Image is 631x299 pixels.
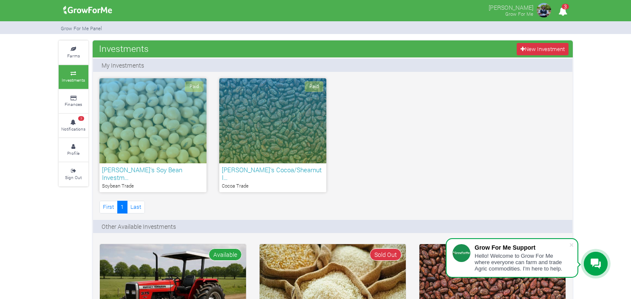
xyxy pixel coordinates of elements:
[562,4,569,9] span: 3
[60,2,115,19] img: growforme image
[102,182,204,190] p: Soybean Trade
[475,244,569,251] div: Grow For Me Support
[127,201,145,213] a: Last
[59,138,88,162] a: Profile
[67,150,79,156] small: Profile
[102,166,204,181] h6: [PERSON_NAME]'s Soy Bean Investm…
[62,77,85,83] small: Investments
[59,114,88,137] a: 3 Notifications
[517,43,568,55] a: New Investment
[305,81,323,92] span: Paid
[117,201,127,213] a: 1
[65,174,82,180] small: Sign Out
[222,166,324,181] h6: [PERSON_NAME]'s Cocoa/Shearnut I…
[102,222,176,231] p: Other Available Investments
[99,201,118,213] a: First
[59,162,88,186] a: Sign Out
[65,101,82,107] small: Finances
[99,201,145,213] nav: Page Navigation
[78,116,84,121] span: 3
[535,2,552,19] img: growforme image
[59,90,88,113] a: Finances
[97,40,151,57] span: Investments
[61,25,102,31] small: Grow For Me Panel
[102,61,144,70] p: My Investments
[209,248,242,261] span: Available
[59,41,88,64] a: Farms
[505,11,533,17] small: Grow For Me
[67,53,80,59] small: Farms
[555,8,571,16] a: 3
[222,182,324,190] p: Cocoa Trade
[59,65,88,88] a: Investments
[185,81,204,92] span: Paid
[370,248,402,261] span: Sold Out
[555,2,571,21] i: Notifications
[475,253,569,272] div: Hello! Welcome to Grow For Me where everyone can farm and trade Agric commodities. I'm here to help.
[489,2,533,12] p: [PERSON_NAME]
[61,126,85,132] small: Notifications
[99,78,207,192] a: Paid [PERSON_NAME]'s Soy Bean Investm… Soybean Trade
[219,78,326,192] a: Paid [PERSON_NAME]'s Cocoa/Shearnut I… Cocoa Trade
